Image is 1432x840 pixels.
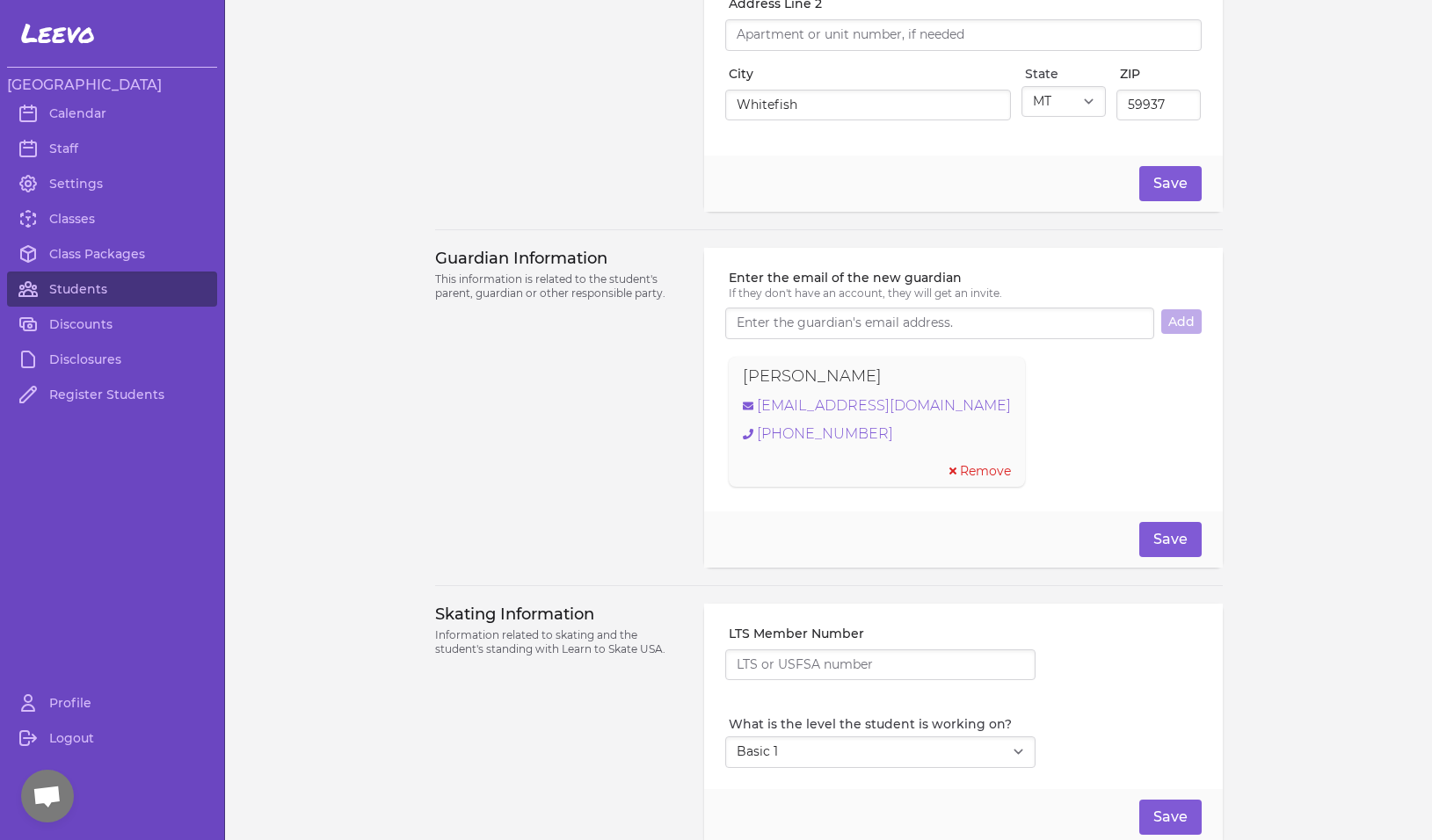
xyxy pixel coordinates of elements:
[725,19,1201,51] input: Apartment or unit number, if needed
[1025,65,1106,83] label: State
[743,424,1011,445] a: [PHONE_NUMBER]
[21,18,95,49] span: Leevo
[743,395,1011,416] a: [EMAIL_ADDRESS][DOMAIN_NAME]
[729,269,1201,286] label: Enter the email of the new guardian
[729,715,1036,733] label: What is the level the student is working on?
[7,75,217,96] h3: [GEOGRAPHIC_DATA]
[7,96,217,131] a: Calendar
[725,308,1153,339] input: Enter the guardian's email address.
[1120,65,1201,83] label: ZIP
[7,342,217,377] a: Disclosures
[21,770,74,822] div: Open chat
[729,286,1201,301] p: If they don't have an account, they will get an invite.
[960,462,1011,480] span: Remove
[435,248,684,269] h3: Guardian Information
[1139,800,1202,835] button: Save
[949,462,1011,480] button: Remove
[7,377,217,412] a: Register Students
[7,272,217,307] a: Students
[7,307,217,342] a: Discounts
[1139,166,1202,201] button: Save
[1139,522,1202,557] button: Save
[7,166,217,201] a: Settings
[729,65,1011,83] label: City
[7,201,217,236] a: Classes
[435,272,684,301] p: This information is related to the student's parent, guardian or other responsible party.
[435,628,684,656] p: Information related to skating and the student's standing with Learn to Skate USA.
[729,625,1036,642] label: LTS Member Number
[7,685,217,721] a: Profile
[7,721,217,756] a: Logout
[7,131,217,166] a: Staff
[743,364,882,388] p: [PERSON_NAME]
[1161,309,1202,334] button: Add
[435,604,684,625] h3: Skating Information
[725,649,1036,681] input: LTS or USFSA number
[7,236,217,272] a: Class Packages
